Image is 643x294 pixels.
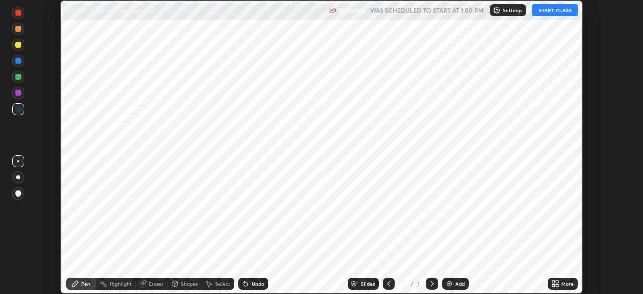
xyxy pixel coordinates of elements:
div: Select [215,281,230,286]
div: Slides [361,281,375,286]
h5: WAS SCHEDULED TO START AT 1:00 PM [370,6,484,15]
p: Recording [338,7,366,14]
img: class-settings-icons [493,6,501,14]
div: 1 [416,279,422,288]
div: Highlight [110,281,132,286]
img: add-slide-button [445,280,453,288]
div: 1 [399,281,409,287]
div: Eraser [149,281,164,286]
div: Add [455,281,465,286]
div: More [561,281,574,286]
div: Shapes [181,281,198,286]
div: / [411,281,414,287]
img: recording.375f2c34.svg [328,6,336,14]
button: START CLASS [532,4,578,16]
div: Undo [252,281,264,286]
div: Pen [81,281,90,286]
p: Periodic Table and its properties [66,6,154,14]
p: Settings [503,8,522,13]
